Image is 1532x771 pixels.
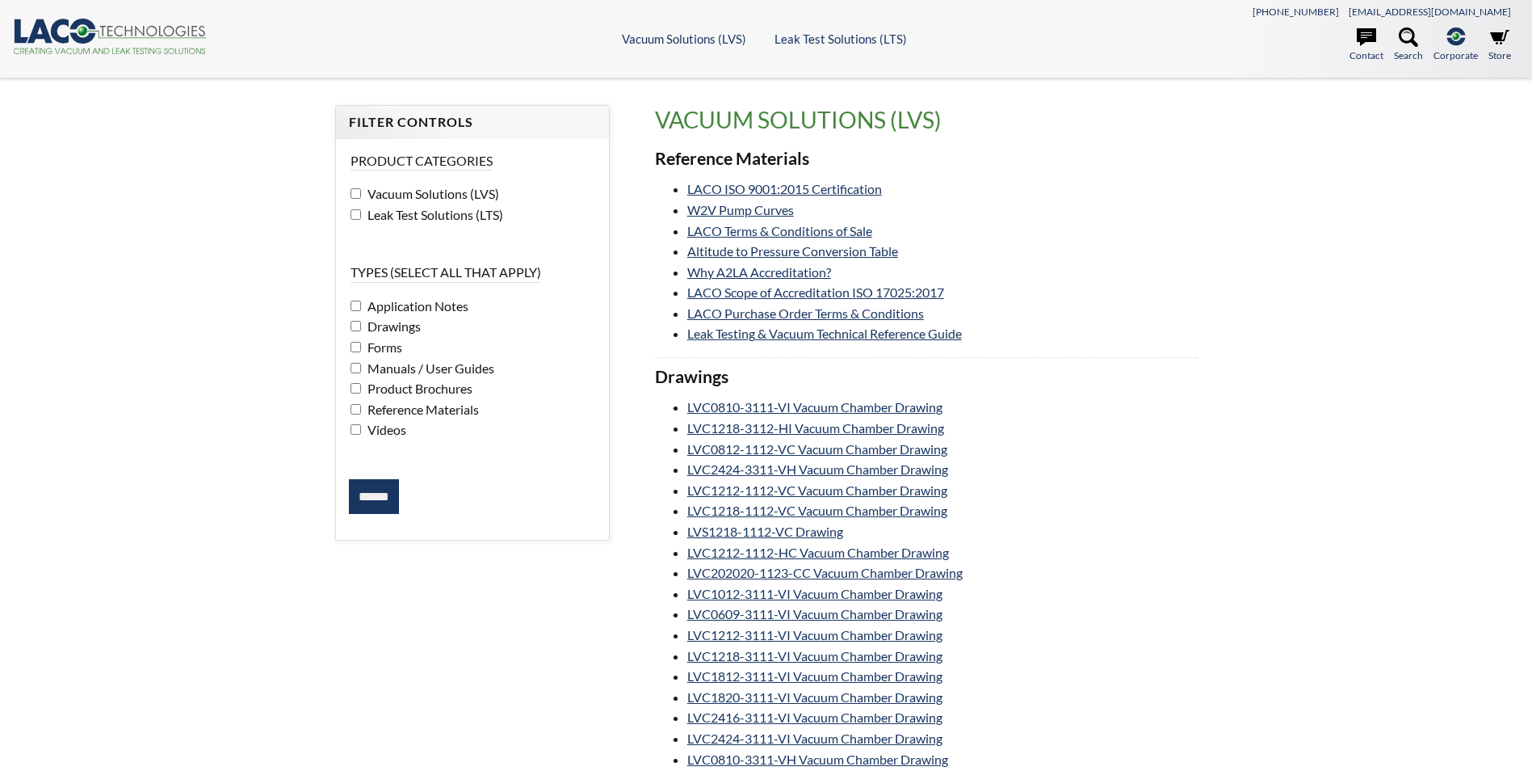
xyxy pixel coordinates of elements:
[774,32,907,46] a: Leak Test Solutions (LTS)
[687,689,942,705] a: LVC1820-3111-VI Vacuum Chamber Drawing
[363,360,494,376] span: Manuals / User Guides
[350,363,361,373] input: Manuals / User Guides
[1394,27,1423,63] a: Search
[687,420,944,436] a: LVC1218-3112-HI Vacuum Chamber Drawing
[687,202,794,217] a: W2V Pump Curves
[655,366,1197,389] h3: Drawings
[350,301,361,311] input: Application Notes
[687,264,831,280] a: Why A2LA Accreditation?
[687,627,942,642] a: LVC1212-3111-VI Vacuum Chamber Drawing
[350,321,361,331] input: Drawings
[687,223,872,238] a: LACO Terms & Conditions of Sale
[687,243,898,259] a: Altitude to Pressure Conversion Table
[687,752,948,767] a: LVC0810-3311-VH Vacuum Chamber Drawing
[350,152,493,171] legend: Product Categories
[687,648,942,664] a: LVC1218-3111-VI Vacuum Chamber Drawing
[363,381,472,396] span: Product Brochures
[655,106,942,133] span: translation missing: en.product_groups.Vacuum Solutions (LVS)
[363,207,503,222] span: Leak Test Solutions (LTS)
[622,32,746,46] a: Vacuum Solutions (LVS)
[350,342,361,352] input: Forms
[363,318,421,334] span: Drawings
[687,545,949,560] a: LVC1212-1112-HC Vacuum Chamber Drawing
[363,186,499,201] span: Vacuum Solutions (LVS)
[687,326,962,341] a: Leak Testing & Vacuum Technical Reference Guide
[350,263,541,282] legend: Types (select all that apply)
[1253,6,1339,18] a: [PHONE_NUMBER]
[1349,6,1511,18] a: [EMAIL_ADDRESS][DOMAIN_NAME]
[350,188,361,199] input: Vacuum Solutions (LVS)
[687,441,947,457] a: LVC0812-1112-VC Vacuum Chamber Drawing
[687,284,944,300] a: LACO Scope of Accreditation ISO 17025:2017
[1433,48,1478,63] span: Corporate
[687,461,948,477] a: LVC2424-3311-VH Vacuum Chamber Drawing
[349,114,595,131] h4: Filter Controls
[687,668,942,684] a: LVC1812-3111-VI Vacuum Chamber Drawing
[687,305,924,321] a: LACO Purchase Order Terms & Conditions
[350,424,361,435] input: Videos
[687,565,963,580] a: LVC202020-1123-CC Vacuum Chamber Drawing
[687,606,942,621] a: LVC0609-3111-VI Vacuum Chamber Drawing
[350,404,361,415] input: Reference Materials
[363,298,468,314] span: Application Notes
[687,710,942,725] a: LVC2416-3111-VI Vacuum Chamber Drawing
[687,524,843,539] a: LVS1218-1112-VC Drawing
[350,209,361,220] input: Leak Test Solutions (LTS)
[350,383,361,394] input: Product Brochures
[655,148,1197,171] h3: Reference Materials
[363,402,479,417] span: Reference Materials
[687,482,947,498] a: LVC1212-1112-VC Vacuum Chamber Drawing
[363,339,402,355] span: Forms
[687,731,942,746] a: LVC2424-3111-VI Vacuum Chamber Drawing
[687,181,882,196] a: LACO ISO 9001:2015 Certification
[687,586,942,601] a: LVC1012-3111-VI Vacuum Chamber Drawing
[363,422,406,437] span: Videos
[687,503,947,518] a: LVC1218-1112-VC Vacuum Chamber Drawing
[1349,27,1383,63] a: Contact
[1488,27,1511,63] a: Store
[687,399,942,415] a: LVC0810-3111-VI Vacuum Chamber Drawing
